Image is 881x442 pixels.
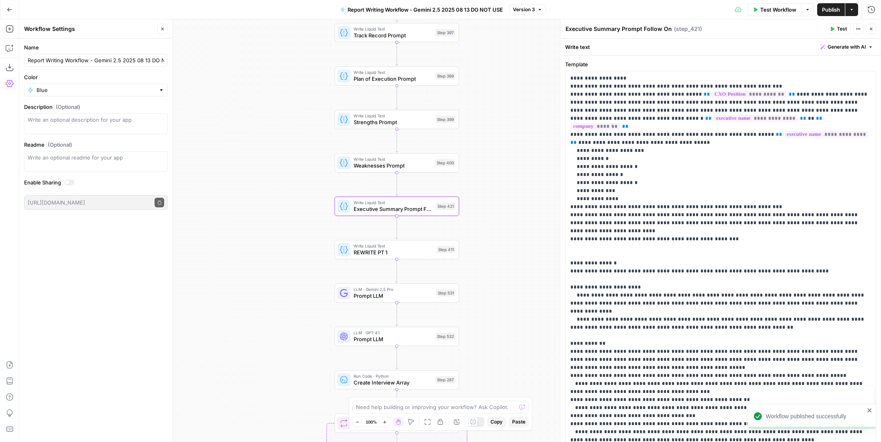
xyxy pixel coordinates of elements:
[560,39,881,55] div: Write text
[435,376,456,383] div: Step 287
[867,407,873,413] button: close
[336,3,508,16] button: Report Writing Workflow - Gemini 2.5 2025 08 13 DO NOT USE
[437,246,456,253] div: Step 411
[509,4,546,15] button: Version 3
[348,6,503,14] span: Report Writing Workflow - Gemini 2.5 2025 08 13 DO NOT USE
[748,3,801,16] button: Test Workflow
[766,412,865,420] div: Workflow published successfully
[335,23,459,42] div: Write Liquid TextTrack Record PromptStep 397
[354,373,432,379] span: Run Code · Python
[48,141,72,149] span: (Optional)
[817,42,876,52] button: Generate with AI
[354,243,433,249] span: Write Liquid Text
[335,327,459,346] div: LLM · GPT-4.1Prompt LLMStep 532
[828,43,866,51] span: Generate with AI
[335,370,459,389] div: Run Code · PythonCreate Interview ArrayStep 287
[436,203,456,210] div: Step 421
[24,178,168,186] label: Enable Sharing
[817,3,845,16] button: Publish
[436,289,456,297] div: Step 531
[24,43,168,51] label: Name
[354,248,433,256] span: REWRITE PT 1
[335,196,459,216] div: Write Liquid TextExecutive Summary Prompt Follow OnStep 421
[354,113,432,119] span: Write Liquid Text
[335,283,459,303] div: LLM · Gemini 2.5 ProPrompt LLMStep 531
[28,56,164,64] input: Untitled
[826,24,850,34] button: Test
[354,26,432,32] span: Write Liquid Text
[24,73,168,81] label: Color
[335,240,459,259] div: Write Liquid TextREWRITE PT 1Step 411
[24,141,168,149] label: Readme
[487,417,506,427] button: Copy
[435,72,456,80] div: Step 398
[513,6,535,13] span: Version 3
[396,129,398,152] g: Edge from step_399 to step_400
[435,116,456,123] div: Step 399
[396,42,398,65] g: Edge from step_397 to step_398
[490,418,503,426] span: Copy
[354,118,432,126] span: Strengths Prompt
[565,60,876,68] label: Template
[354,329,432,336] span: LLM · GPT-4.1
[354,335,432,343] span: Prompt LLM
[396,259,398,282] g: Edge from step_411 to step_531
[435,29,456,36] div: Step 397
[354,292,433,300] span: Prompt LLM
[435,333,456,340] div: Step 532
[822,6,840,14] span: Publish
[512,418,525,426] span: Paste
[396,302,398,326] g: Edge from step_531 to step_532
[435,159,456,166] div: Step 400
[396,85,398,109] g: Edge from step_398 to step_399
[354,75,432,83] span: Plan of Execution Prompt
[354,379,432,387] span: Create Interview Array
[396,172,398,196] g: Edge from step_400 to step_421
[24,25,155,33] div: Workflow Settings
[354,69,432,76] span: Write Liquid Text
[354,31,432,39] span: Track Record Prompt
[674,25,702,33] span: ( step_421 )
[354,205,433,213] span: Executive Summary Prompt Follow On
[566,25,672,33] textarea: Executive Summary Prompt Follow On
[837,25,847,33] span: Test
[56,103,80,111] span: (Optional)
[396,215,398,239] g: Edge from step_421 to step_411
[335,110,459,129] div: Write Liquid TextStrengths PromptStep 399
[354,286,433,293] span: LLM · Gemini 2.5 Pro
[396,346,398,369] g: Edge from step_532 to step_287
[354,156,432,162] span: Write Liquid Text
[760,6,796,14] span: Test Workflow
[24,103,168,111] label: Description
[366,419,377,425] span: 100%
[335,413,459,433] div: IterationAnalysis of Each InterviewStep 249
[335,153,459,172] div: Write Liquid TextWeaknesses PromptStep 400
[354,199,433,206] span: Write Liquid Text
[354,162,432,170] span: Weaknesses Prompt
[37,86,155,94] input: Blue
[509,417,529,427] button: Paste
[335,66,459,86] div: Write Liquid TextPlan of Execution PromptStep 398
